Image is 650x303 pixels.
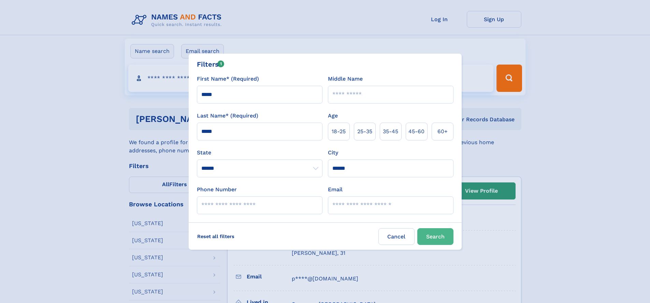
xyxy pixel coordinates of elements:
span: 25‑35 [357,127,372,136]
span: 60+ [437,127,448,136]
span: 18‑25 [332,127,346,136]
label: Email [328,185,343,194]
label: Last Name* (Required) [197,112,258,120]
label: Age [328,112,338,120]
label: Middle Name [328,75,363,83]
label: State [197,149,322,157]
label: Phone Number [197,185,237,194]
label: Reset all filters [193,228,239,245]
button: Search [417,228,453,245]
label: Cancel [378,228,415,245]
label: City [328,149,338,157]
span: 45‑60 [408,127,424,136]
label: First Name* (Required) [197,75,259,83]
div: Filters [197,59,225,69]
span: 35‑45 [383,127,398,136]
